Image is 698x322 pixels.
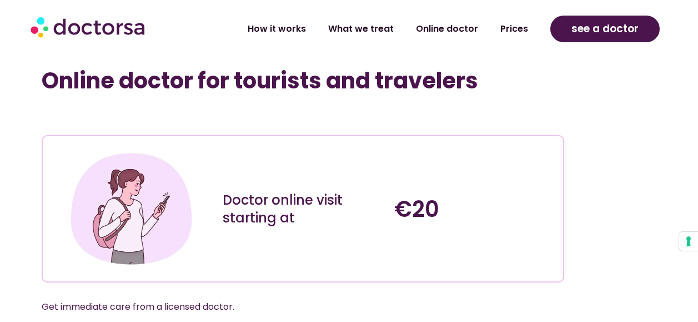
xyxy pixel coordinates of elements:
iframe: Customer reviews powered by Trustpilot [47,111,214,124]
h4: €20 [394,196,555,222]
a: Online doctor [405,16,489,42]
a: Prices [489,16,539,42]
a: What we treat [317,16,405,42]
h1: Online doctor for tourists and travelers [42,67,564,94]
div: Doctor online visit starting at [223,191,383,227]
button: Your consent preferences for tracking technologies [679,232,698,251]
nav: Menu [188,16,539,42]
span: see a doctor [571,20,639,38]
a: see a doctor [550,16,660,42]
img: Illustration depicting a young woman in a casual outfit, engaged with her smartphone. She has a p... [67,145,195,273]
p: Get immediate care from a licensed doctor. [42,299,537,315]
a: How it works [237,16,317,42]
